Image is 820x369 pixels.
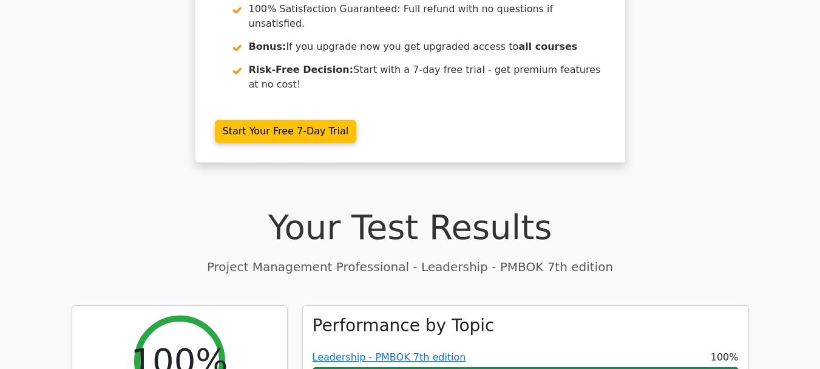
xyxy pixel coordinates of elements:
[711,350,739,365] span: 100%
[72,258,749,276] p: Project Management Professional - Leadership - PMBOK 7th edition
[313,316,495,336] h3: Performance by Topic
[72,207,749,247] h1: Your Test Results
[215,120,357,143] a: Start Your Free 7-Day Trial
[313,351,466,363] a: Leadership - PMBOK 7th edition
